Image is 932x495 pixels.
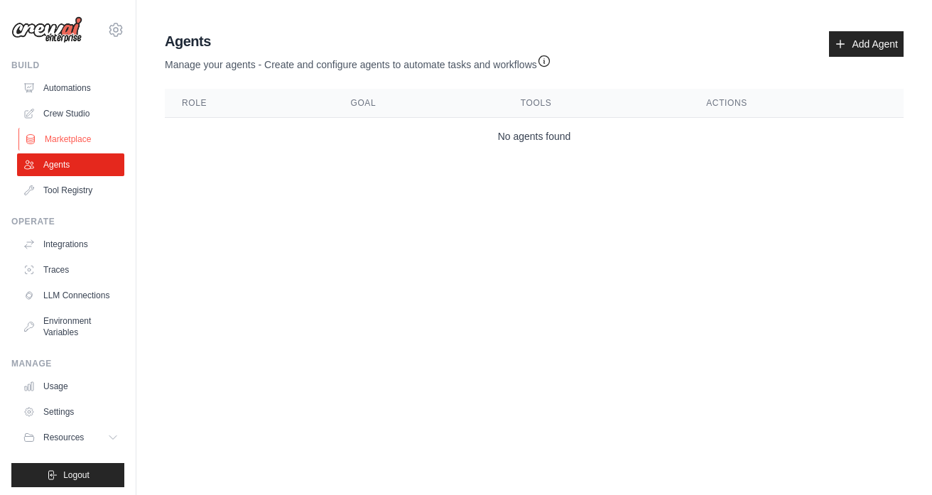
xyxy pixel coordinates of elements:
a: Settings [17,401,124,423]
a: Integrations [17,233,124,256]
h2: Agents [165,31,551,51]
th: Goal [333,89,503,118]
a: LLM Connections [17,284,124,307]
div: Build [11,60,124,71]
span: Resources [43,432,84,443]
a: Automations [17,77,124,99]
div: Manage [11,358,124,369]
span: Logout [63,469,90,481]
th: Actions [689,89,904,118]
a: Agents [17,153,124,176]
th: Tools [504,89,689,118]
a: Environment Variables [17,310,124,344]
a: Add Agent [829,31,904,57]
p: Manage your agents - Create and configure agents to automate tasks and workflows [165,51,551,72]
a: Crew Studio [17,102,124,125]
a: Traces [17,259,124,281]
a: Tool Registry [17,179,124,202]
button: Resources [17,426,124,449]
a: Marketplace [18,128,126,151]
a: Usage [17,375,124,398]
div: Operate [11,216,124,227]
img: Logo [11,16,82,43]
th: Role [165,89,333,118]
td: No agents found [165,118,904,156]
button: Logout [11,463,124,487]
